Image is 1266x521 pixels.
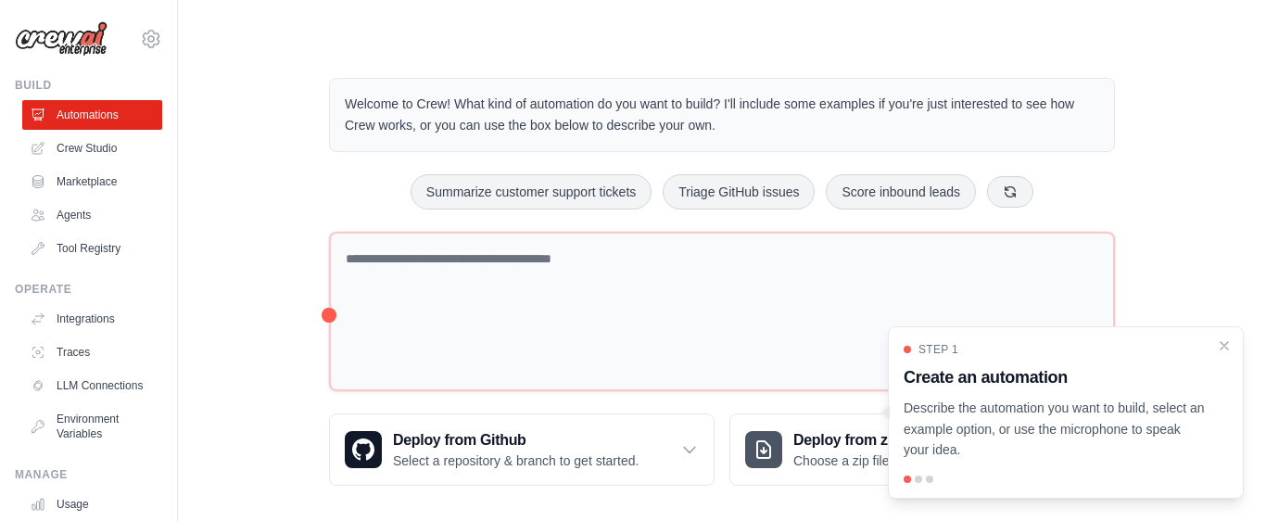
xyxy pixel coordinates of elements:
[22,337,162,367] a: Traces
[393,429,639,451] h3: Deploy from Github
[15,282,162,297] div: Operate
[904,398,1206,461] p: Describe the automation you want to build, select an example option, or use the microphone to spe...
[15,21,108,57] img: Logo
[22,133,162,163] a: Crew Studio
[904,364,1206,390] h3: Create an automation
[15,467,162,482] div: Manage
[22,489,162,519] a: Usage
[22,371,162,400] a: LLM Connections
[411,174,652,210] button: Summarize customer support tickets
[345,94,1099,136] p: Welcome to Crew! What kind of automation do you want to build? I'll include some examples if you'...
[22,100,162,130] a: Automations
[22,200,162,230] a: Agents
[1217,338,1232,353] button: Close walkthrough
[1173,432,1266,521] iframe: Chat Widget
[663,174,815,210] button: Triage GitHub issues
[918,342,958,357] span: Step 1
[793,451,950,470] p: Choose a zip file to upload.
[22,404,162,449] a: Environment Variables
[826,174,976,210] button: Score inbound leads
[22,234,162,263] a: Tool Registry
[22,304,162,334] a: Integrations
[793,429,950,451] h3: Deploy from zip file
[393,451,639,470] p: Select a repository & branch to get started.
[15,78,162,93] div: Build
[22,167,162,197] a: Marketplace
